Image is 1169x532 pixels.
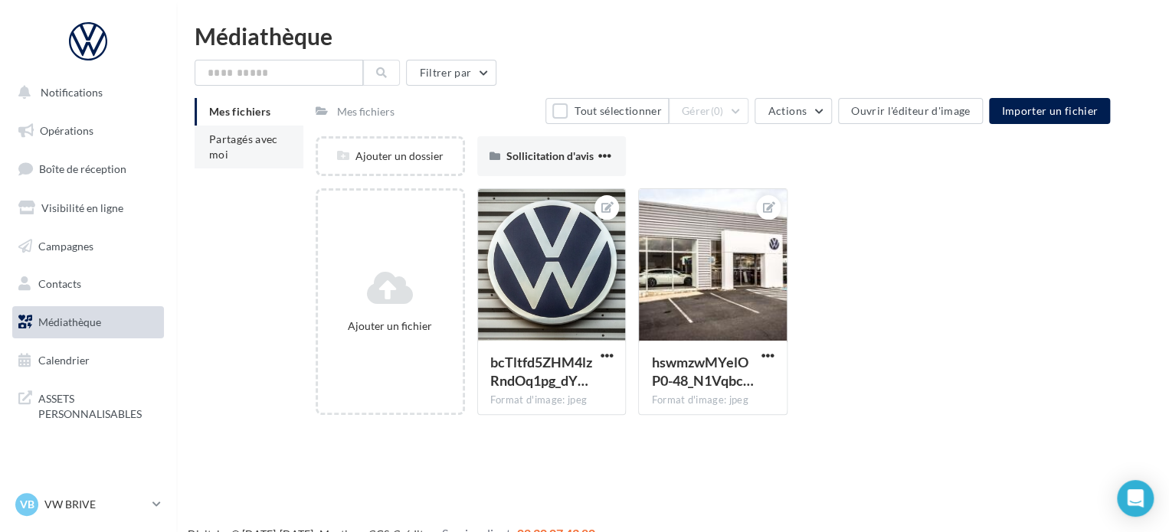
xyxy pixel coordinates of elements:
[209,132,278,161] span: Partagés avec moi
[39,162,126,175] span: Boîte de réception
[545,98,668,124] button: Tout sélectionner
[651,354,753,389] span: hswmzwMYelOP0-48_N1Vqbc1wlueYtuq-_MTHgRPNxGOIReH5s_KUePWHyLH32BdAxYSOd2AwmFoICuM3A=s0
[38,277,81,290] span: Contacts
[195,24,1151,47] div: Médiathèque
[38,315,101,328] span: Médiathèque
[838,98,983,124] button: Ouvrir l'éditeur d'image
[9,152,167,185] a: Boîte de réception
[1117,480,1154,517] div: Open Intercom Messenger
[669,98,749,124] button: Gérer(0)
[337,104,395,119] div: Mes fichiers
[9,77,161,109] button: Notifications
[755,98,831,124] button: Actions
[9,306,167,338] a: Médiathèque
[38,388,158,421] span: ASSETS PERSONNALISABLES
[44,497,146,512] p: VW BRIVE
[651,393,774,407] div: Format d'image: jpeg
[40,124,93,137] span: Opérations
[20,497,34,512] span: VB
[41,201,123,214] span: Visibilité en ligne
[768,104,806,117] span: Actions
[9,344,167,377] a: Calendrier
[38,354,90,367] span: Calendrier
[41,86,103,99] span: Notifications
[12,490,164,519] a: VB VW BRIVE
[318,149,463,164] div: Ajouter un dossier
[9,230,167,263] a: Campagnes
[1001,104,1098,117] span: Importer un fichier
[989,98,1110,124] button: Importer un fichier
[209,105,270,118] span: Mes fichiers
[9,382,167,427] a: ASSETS PERSONNALISABLES
[406,60,496,86] button: Filtrer par
[506,149,594,162] span: Sollicitation d'avis
[490,393,614,407] div: Format d'image: jpeg
[490,354,592,389] span: bcTltfd5ZHM4lzRndOq1pg_dY3OSCPilggxNYRHBaoHo2h1f3tH1Jb79UQJ_R0US_yNFsol0szac4FcfDw=s0
[324,318,457,334] div: Ajouter un fichier
[9,115,167,147] a: Opérations
[38,239,93,252] span: Campagnes
[711,105,724,117] span: (0)
[9,268,167,300] a: Contacts
[9,192,167,224] a: Visibilité en ligne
